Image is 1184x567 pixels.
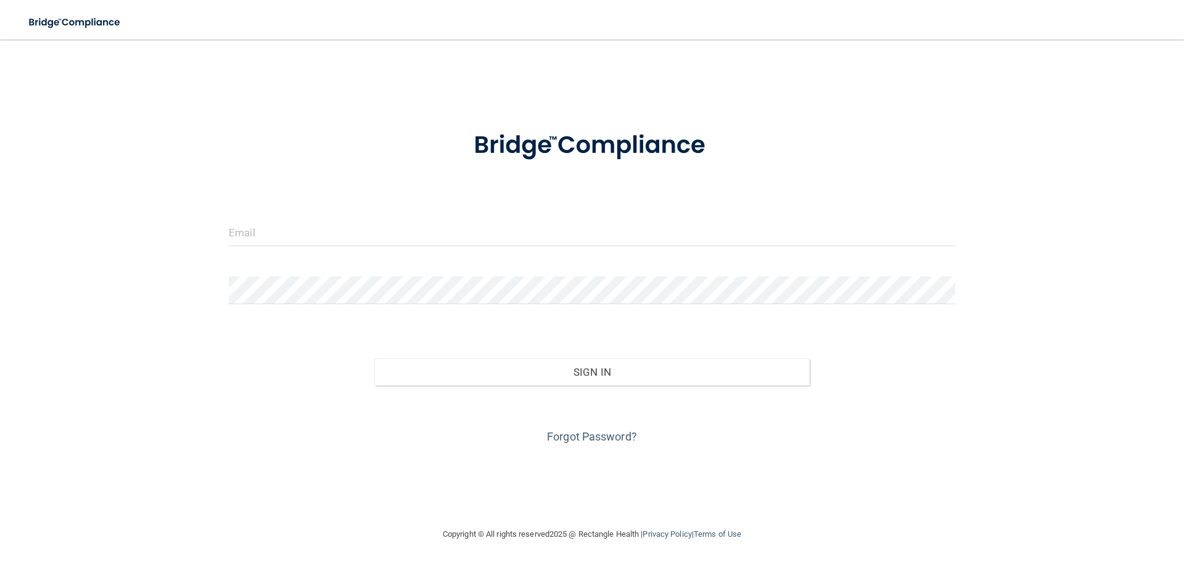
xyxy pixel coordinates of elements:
[547,430,637,443] a: Forgot Password?
[643,529,691,539] a: Privacy Policy
[694,529,741,539] a: Terms of Use
[18,10,132,35] img: bridge_compliance_login_screen.278c3ca4.svg
[374,358,810,386] button: Sign In
[448,114,736,178] img: bridge_compliance_login_screen.278c3ca4.svg
[229,218,955,246] input: Email
[367,515,817,554] div: Copyright © All rights reserved 2025 @ Rectangle Health | |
